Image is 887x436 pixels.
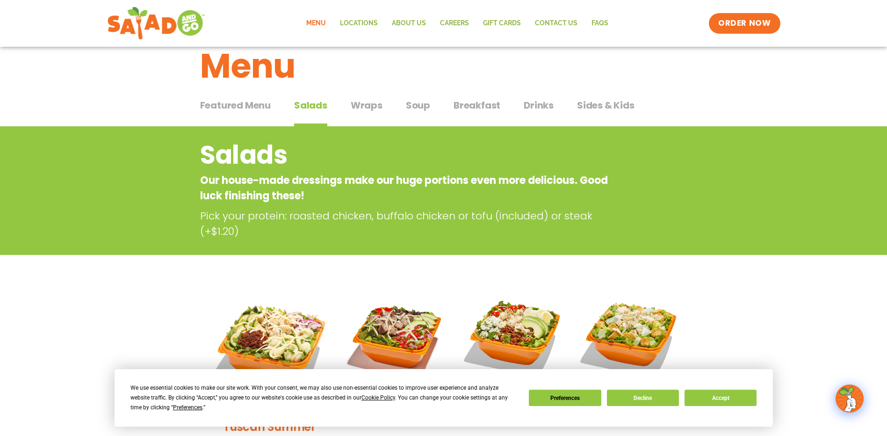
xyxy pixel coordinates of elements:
[333,13,385,34] a: Locations
[200,41,687,91] h1: Menu
[115,369,773,427] div: Cookie Consent Prompt
[462,287,564,389] img: Product photo for Cobb Salad
[433,13,476,34] a: Careers
[200,98,271,112] span: Featured Menu
[207,287,332,412] img: Product photo for Tuscan Summer Salad
[200,95,687,127] div: Tabbed content
[130,383,518,413] div: We use essential cookies to make our site work. With your consent, we may also use non-essential ...
[524,98,554,112] span: Drinks
[476,13,528,34] a: GIFT CARDS
[406,98,430,112] span: Soup
[529,390,601,406] button: Preferences
[299,13,333,34] a: Menu
[299,13,615,34] nav: Menu
[577,98,635,112] span: Sides & Kids
[385,13,433,34] a: About Us
[173,404,202,411] span: Preferences
[528,13,584,34] a: Contact Us
[584,13,615,34] a: FAQs
[709,13,780,34] a: ORDER NOW
[578,287,680,389] img: Product photo for Caesar Salad
[607,390,679,406] button: Decline
[685,390,757,406] button: Accept
[294,98,327,112] span: Salads
[361,394,395,401] span: Cookie Policy
[837,385,863,412] img: wpChatIcon
[718,18,771,29] span: ORDER NOW
[351,98,382,112] span: Wraps
[200,136,612,174] h2: Salads
[454,98,500,112] span: Breakfast
[346,287,447,389] img: Product photo for Fajita Salad
[200,208,616,239] p: Pick your protein: roasted chicken, buffalo chicken or tofu (included) or steak (+$1.20)
[200,173,612,203] p: Our house-made dressings make our huge portions even more delicious. Good luck finishing these!
[107,5,206,42] img: new-SAG-logo-768×292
